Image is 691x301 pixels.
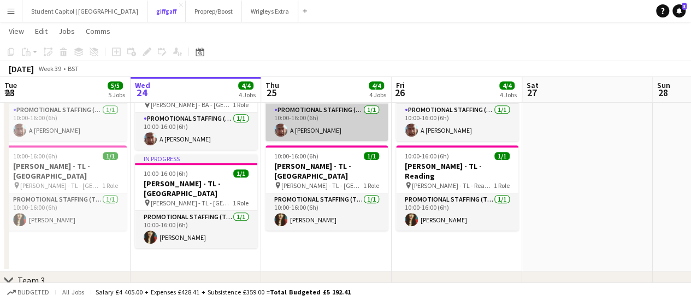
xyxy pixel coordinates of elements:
span: 5/5 [108,81,123,90]
button: Proprep/Boost [186,1,242,22]
span: View [9,26,24,36]
h3: [PERSON_NAME] - TL - Reading [396,161,518,181]
app-card-role: Promotional Staffing (Team Leader)1/110:00-16:00 (6h)[PERSON_NAME] [135,211,257,248]
span: 25 [264,86,279,99]
span: 4/4 [369,81,384,90]
span: Budgeted [17,288,49,296]
span: Wed [135,80,150,90]
span: Week 39 [36,64,63,73]
a: Comms [81,24,115,38]
span: 4/4 [499,81,515,90]
div: 4 Jobs [369,91,386,99]
app-card-role: Promotional Staffing (Brand Ambassadors)1/110:00-16:00 (6h)A [PERSON_NAME] [135,113,257,150]
app-card-role: Promotional Staffing (Team Leader)1/110:00-16:00 (6h)[PERSON_NAME] [4,193,127,231]
span: Thu [265,80,279,90]
span: Tue [4,80,17,90]
div: In progress [135,154,257,163]
div: 4 Jobs [239,91,256,99]
span: Sat [527,80,539,90]
div: 4 Jobs [500,91,517,99]
app-card-role: Promotional Staffing (Brand Ambassadors)1/110:00-16:00 (6h)A [PERSON_NAME] [265,104,388,141]
app-card-role: Promotional Staffing (Brand Ambassadors)1/110:00-16:00 (6h)A [PERSON_NAME] [396,104,518,141]
div: Salary £4 405.00 + Expenses £428.41 + Subsistence £359.00 = [96,288,351,296]
span: Edit [35,26,48,36]
span: Jobs [58,26,75,36]
app-job-card: 10:00-16:00 (6h)1/1[PERSON_NAME] - TL - [GEOGRAPHIC_DATA] [PERSON_NAME] - TL - [GEOGRAPHIC_DATA]1... [4,145,127,231]
span: [PERSON_NAME] - BA - [GEOGRAPHIC_DATA] [151,101,233,109]
span: 10:00-16:00 (6h) [405,152,449,160]
button: Wrigleys Extra [242,1,298,22]
span: 1 Role [102,181,118,190]
span: 10:00-16:00 (6h) [13,152,57,160]
span: 27 [525,86,539,99]
h3: [PERSON_NAME] - TL - [GEOGRAPHIC_DATA] [4,161,127,181]
span: 10:00-16:00 (6h) [144,169,188,178]
div: [DATE] [9,63,34,74]
span: 1 Role [233,101,249,109]
span: Comms [86,26,110,36]
button: giffgaff [147,1,186,22]
span: 4/4 [238,81,253,90]
a: Edit [31,24,52,38]
h3: [PERSON_NAME] - TL - [GEOGRAPHIC_DATA] [265,161,388,181]
app-job-card: 10:00-16:00 (6h)1/1[PERSON_NAME] - TL - Reading [PERSON_NAME] - TL - Reading1 RolePromotional Sta... [396,145,518,231]
span: 10:00-16:00 (6h) [274,152,318,160]
span: [PERSON_NAME] - TL - [GEOGRAPHIC_DATA] [20,181,102,190]
app-card-role: Promotional Staffing (Team Leader)1/110:00-16:00 (6h)[PERSON_NAME] [396,193,518,231]
app-job-card: In progress10:00-16:00 (6h)1/1[PERSON_NAME] - TL - [GEOGRAPHIC_DATA] [PERSON_NAME] - TL - [GEOGRA... [135,154,257,248]
a: View [4,24,28,38]
a: Jobs [54,24,79,38]
a: 3 [672,4,686,17]
span: 26 [394,86,405,99]
app-job-card: 10:00-16:00 (6h)1/1[PERSON_NAME] - TL - [GEOGRAPHIC_DATA] [PERSON_NAME] - TL - [GEOGRAPHIC_DATA]1... [265,145,388,231]
span: 1 Role [494,181,510,190]
button: Budgeted [5,286,51,298]
span: 3 [682,3,687,10]
div: 5 Jobs [108,91,125,99]
button: Student Capitol | [GEOGRAPHIC_DATA] [22,1,147,22]
div: Team 3 [17,275,45,286]
span: All jobs [60,288,86,296]
span: [PERSON_NAME] - TL - [GEOGRAPHIC_DATA] [281,181,363,190]
span: 1/1 [364,152,379,160]
span: Total Budgeted £5 192.41 [270,288,351,296]
span: 24 [133,86,150,99]
span: [PERSON_NAME] - TL - Reading [412,181,494,190]
app-card-role: Promotional Staffing (Brand Ambassadors)1/110:00-16:00 (6h)A [PERSON_NAME] [4,104,127,141]
span: 1/1 [494,152,510,160]
span: 1 Role [363,181,379,190]
span: 1 Role [233,199,249,207]
span: 1/1 [103,152,118,160]
app-card-role: Promotional Staffing (Team Leader)1/110:00-16:00 (6h)[PERSON_NAME] [265,193,388,231]
span: Fri [396,80,405,90]
h3: [PERSON_NAME] - TL - [GEOGRAPHIC_DATA] [135,179,257,198]
span: [PERSON_NAME] - TL - [GEOGRAPHIC_DATA] [151,199,233,207]
span: Sun [657,80,670,90]
span: 23 [3,86,17,99]
span: 28 [655,86,670,99]
div: BST [68,64,79,73]
span: 1/1 [233,169,249,178]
